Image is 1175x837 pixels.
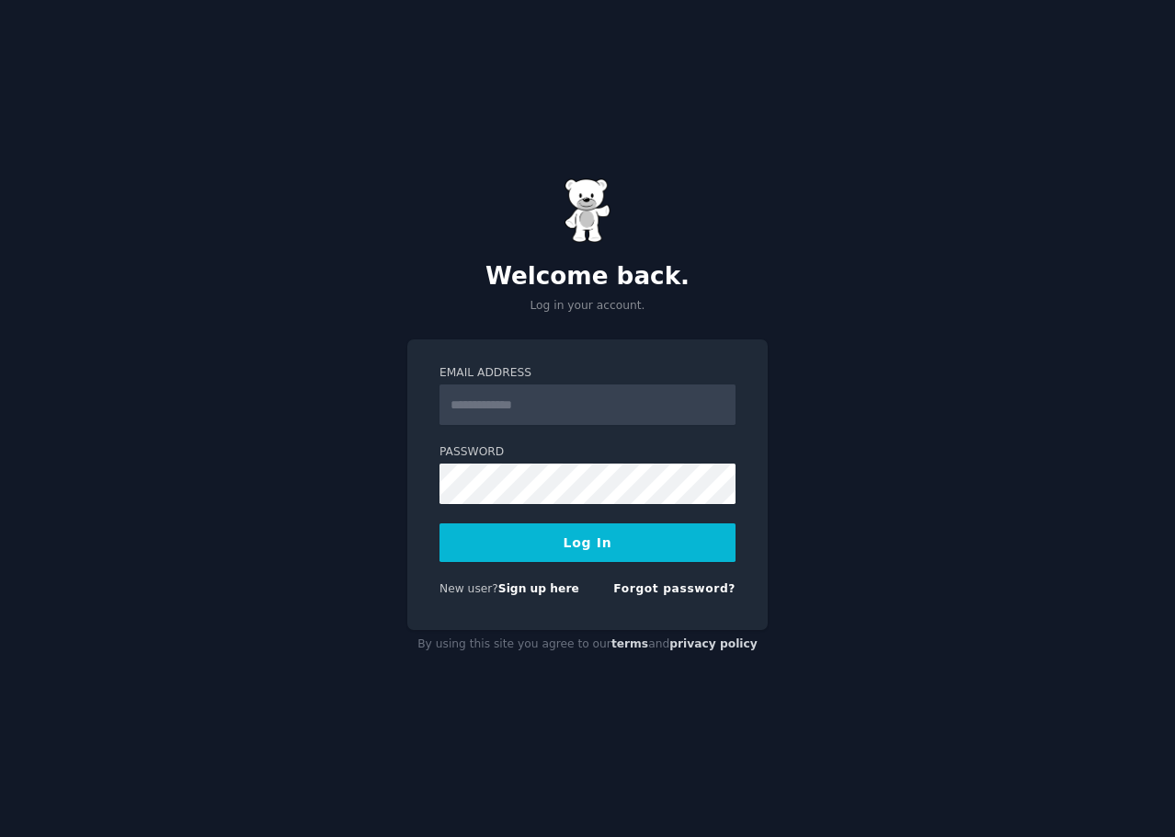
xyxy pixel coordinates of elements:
a: terms [611,637,648,650]
a: privacy policy [669,637,758,650]
h2: Welcome back. [407,262,768,292]
label: Email Address [439,365,736,382]
div: By using this site you agree to our and [407,630,768,659]
a: Sign up here [498,582,579,595]
p: Log in your account. [407,298,768,315]
button: Log In [439,523,736,562]
span: New user? [439,582,498,595]
a: Forgot password? [613,582,736,595]
label: Password [439,444,736,461]
img: Gummy Bear [565,178,610,243]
